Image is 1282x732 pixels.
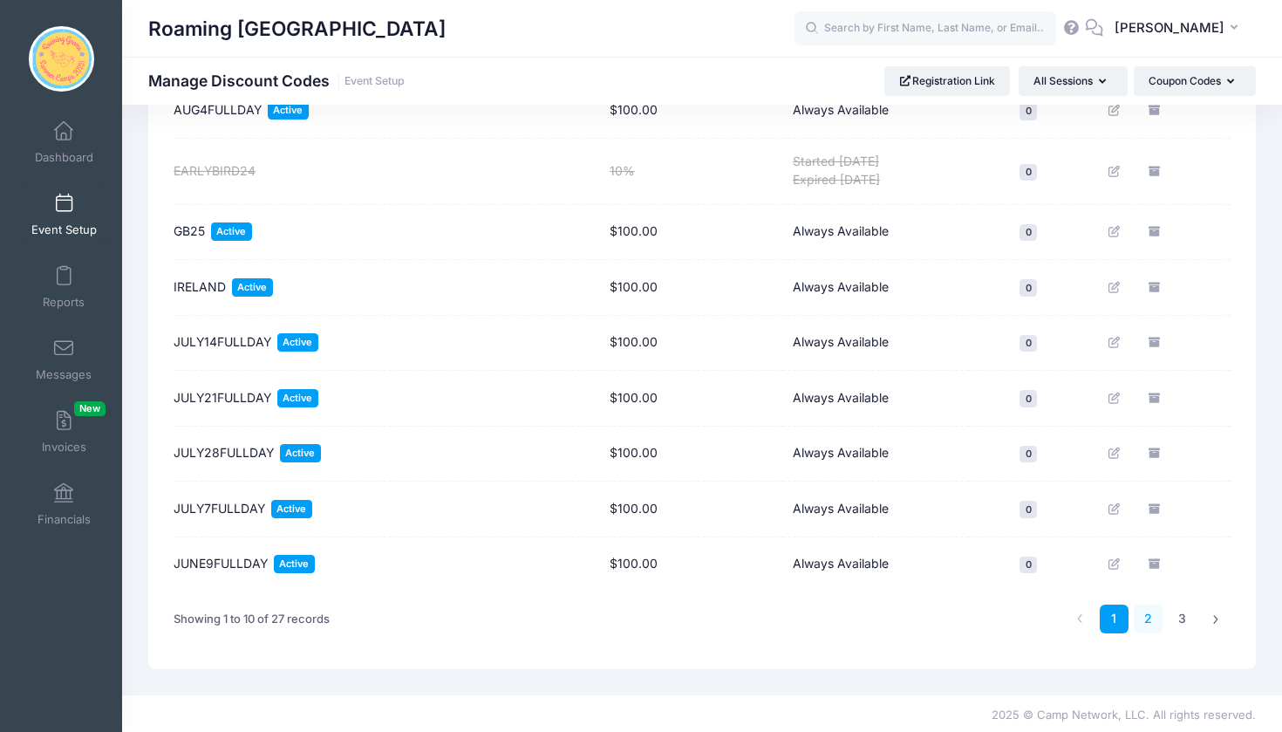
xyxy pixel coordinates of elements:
button: Coupon Codes [1134,66,1256,96]
a: Edit [1102,274,1129,300]
span: 0 [1019,335,1037,352]
a: Archive [1142,330,1169,356]
td: Always Available [784,371,967,427]
a: Pause [1183,496,1210,522]
span: 0 [1019,390,1037,407]
td: $100.00 [601,205,784,261]
a: Pause [1183,98,1210,124]
span: 0 [1019,501,1037,517]
a: 1 [1100,605,1129,633]
span: Financials [38,512,91,527]
a: Edit [1102,330,1129,356]
h1: Roaming [GEOGRAPHIC_DATA] [148,9,446,49]
span: Active [277,333,318,352]
td: Always Available [784,205,967,261]
a: Financials [23,474,106,535]
td: $100.00 [601,84,784,140]
span: 0 [1019,279,1037,296]
span: JUNE9FULLDAY [174,555,268,573]
a: Event Setup [344,75,405,88]
a: Archive [1142,219,1169,245]
span: 0 [1019,446,1037,462]
a: Archive [1142,385,1169,411]
a: Archive [1142,98,1169,124]
a: Archive [1142,274,1169,300]
td: $100.00 [601,537,784,592]
a: Edit [1102,441,1129,467]
a: Edit [1102,496,1129,522]
td: Always Available [784,427,967,482]
a: Edit [1102,551,1129,578]
span: Active [268,101,309,120]
a: Edit [1102,385,1129,411]
span: JULY28FULLDAY [174,444,274,462]
td: Always Available [784,260,967,316]
span: New [74,401,106,416]
span: GB25 [174,222,205,241]
a: Archive [1142,441,1169,467]
span: 0 [1019,224,1037,241]
td: $100.00 [601,371,784,427]
a: 3 [1168,605,1197,633]
span: 0 [1019,557,1037,573]
span: EARLYBIRD24 [174,162,256,181]
a: InvoicesNew [23,401,106,462]
a: Pause [1183,330,1210,356]
a: Registration Link [884,66,1011,96]
a: Dashboard [23,112,106,173]
button: All Sessions [1019,66,1128,96]
a: Pause [1183,385,1210,411]
a: Pause [1183,219,1210,245]
span: JULY7FULLDAY [174,500,265,518]
td: 10% [601,139,784,204]
td: Always Available [784,84,967,140]
span: 0 [1019,164,1037,181]
span: JULY14FULLDAY [174,333,271,352]
button: [PERSON_NAME] [1103,9,1256,49]
a: 2 [1134,605,1163,633]
span: Messages [36,367,92,382]
a: Messages [23,329,106,390]
img: Roaming Gnome Theatre [29,26,94,92]
a: Event Setup [23,184,106,245]
span: Reports [43,295,85,310]
a: Pause [1183,441,1210,467]
a: Reports [23,257,106,318]
a: Edit [1102,98,1129,124]
a: Edit [1102,158,1129,184]
td: Started [DATE] Expired [DATE] [784,139,967,204]
span: Active [211,222,252,241]
span: Active [277,389,318,407]
span: Active [232,278,273,297]
td: Always Available [784,316,967,372]
td: Always Available [784,482,967,537]
a: Pause [1183,158,1210,184]
a: Edit [1102,219,1129,245]
span: Active [280,444,321,462]
span: AUG4FULLDAY [174,101,262,120]
span: [PERSON_NAME] [1115,18,1224,38]
span: Dashboard [35,150,93,165]
a: Pause [1183,274,1210,300]
td: $100.00 [601,482,784,537]
span: 2025 © Camp Network, LLC. All rights reserved. [992,708,1256,722]
span: Active [271,500,312,518]
a: Archive [1142,496,1169,522]
td: $100.00 [601,316,784,372]
span: Active [274,555,315,573]
span: Invoices [42,440,86,455]
span: Event Setup [31,222,97,237]
a: Archive [1142,158,1169,184]
input: Search by First Name, Last Name, or Email... [794,11,1056,46]
a: Archive [1142,551,1169,578]
td: $100.00 [601,260,784,316]
div: Showing 1 to 10 of 27 records [174,599,330,640]
td: $100.00 [601,427,784,482]
span: 0 [1019,103,1037,120]
a: Pause [1183,551,1210,578]
h1: Manage Discount Codes [148,72,405,90]
span: IRELAND [174,278,226,297]
td: Always Available [784,537,967,592]
span: JULY21FULLDAY [174,389,271,407]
